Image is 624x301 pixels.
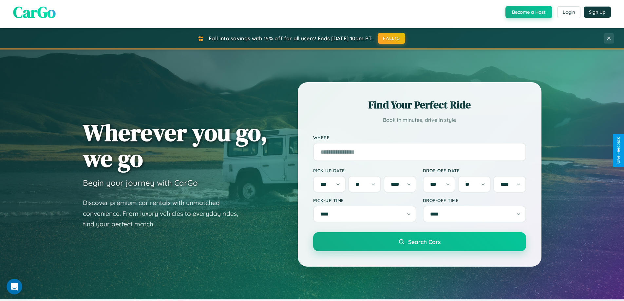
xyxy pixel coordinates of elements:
h2: Find Your Perfect Ride [313,98,526,112]
label: Drop-off Date [423,168,526,173]
iframe: Intercom live chat [7,279,22,294]
p: Discover premium car rentals with unmatched convenience. From luxury vehicles to everyday rides, ... [83,198,247,230]
span: Fall into savings with 15% off for all users! Ends [DATE] 10am PT. [209,35,373,42]
button: FALL15 [378,33,405,44]
label: Where [313,135,526,140]
p: Book in minutes, drive in style [313,115,526,125]
h3: Begin your journey with CarGo [83,178,198,188]
button: Search Cars [313,232,526,251]
button: Sign Up [584,7,611,18]
button: Become a Host [505,6,552,18]
span: CarGo [13,1,56,23]
span: Search Cars [408,238,441,245]
label: Pick-up Time [313,198,416,203]
button: Login [557,6,580,18]
label: Drop-off Time [423,198,526,203]
h1: Wherever you go, we go [83,120,268,171]
label: Pick-up Date [313,168,416,173]
div: Give Feedback [616,137,621,164]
